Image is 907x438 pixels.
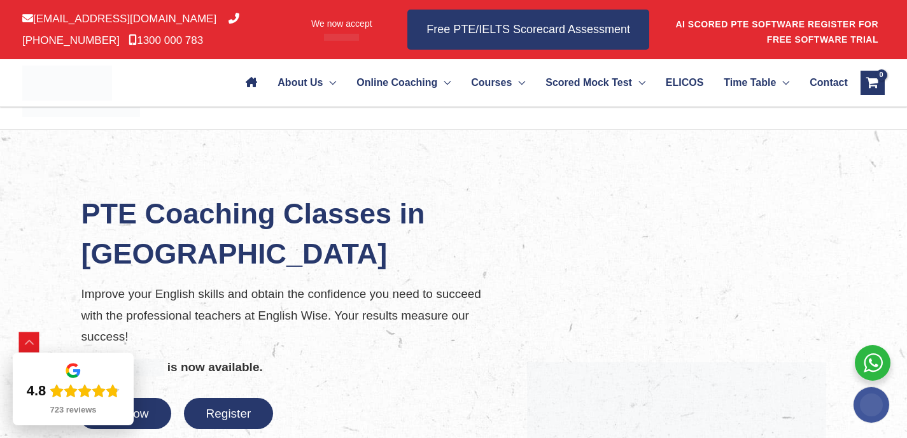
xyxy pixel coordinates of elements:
[632,60,645,105] span: Menu Toggle
[22,13,239,46] a: [PHONE_NUMBER]
[810,60,848,105] span: Contact
[278,60,323,105] span: About Us
[356,60,437,105] span: Online Coaching
[184,398,274,429] button: Register
[535,60,656,105] a: Scored Mock TestMenu Toggle
[512,60,525,105] span: Menu Toggle
[311,17,372,30] span: We now accept
[724,60,776,105] span: Time Table
[776,60,789,105] span: Menu Toggle
[184,407,274,420] a: Register
[27,382,46,400] div: 4.8
[22,66,112,101] img: cropped-ew-logo
[799,60,847,105] a: Contact
[129,34,203,46] a: 1300 000 783
[675,9,885,50] aside: Header Widget 1
[714,60,799,105] a: Time TableMenu Toggle
[461,60,535,105] a: CoursesMenu Toggle
[167,360,263,374] b: is now available.
[236,60,847,105] nav: Site Navigation: Main Menu
[471,60,512,105] span: Courses
[666,60,704,105] span: ELICOS
[854,387,889,423] img: svg+xml;base64,PHN2ZyB4bWxucz0iaHR0cDovL3d3dy53My5vcmcvMjAwMC9zdmciIHdpZHRoPSIyMDAiIGhlaWdodD0iMj...
[267,60,346,105] a: About UsMenu Toggle
[22,13,216,25] a: [EMAIL_ADDRESS][DOMAIN_NAME]
[81,194,508,274] h1: PTE Coaching Classes in [GEOGRAPHIC_DATA]
[81,283,508,347] p: Improve your English skills and obtain the confidence you need to succeed with the professional t...
[437,60,451,105] span: Menu Toggle
[545,60,632,105] span: Scored Mock Test
[407,10,649,50] a: Free PTE/IELTS Scorecard Assessment
[324,34,359,41] img: Afterpay-Logo
[323,60,336,105] span: Menu Toggle
[675,19,878,45] a: AI SCORED PTE SOFTWARE REGISTER FOR FREE SOFTWARE TRIAL
[27,382,120,400] div: Rating: 4.8 out of 5
[346,60,461,105] a: Online CoachingMenu Toggle
[861,71,885,95] a: View Shopping Cart, empty
[50,405,96,415] div: 723 reviews
[656,60,714,105] a: ELICOS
